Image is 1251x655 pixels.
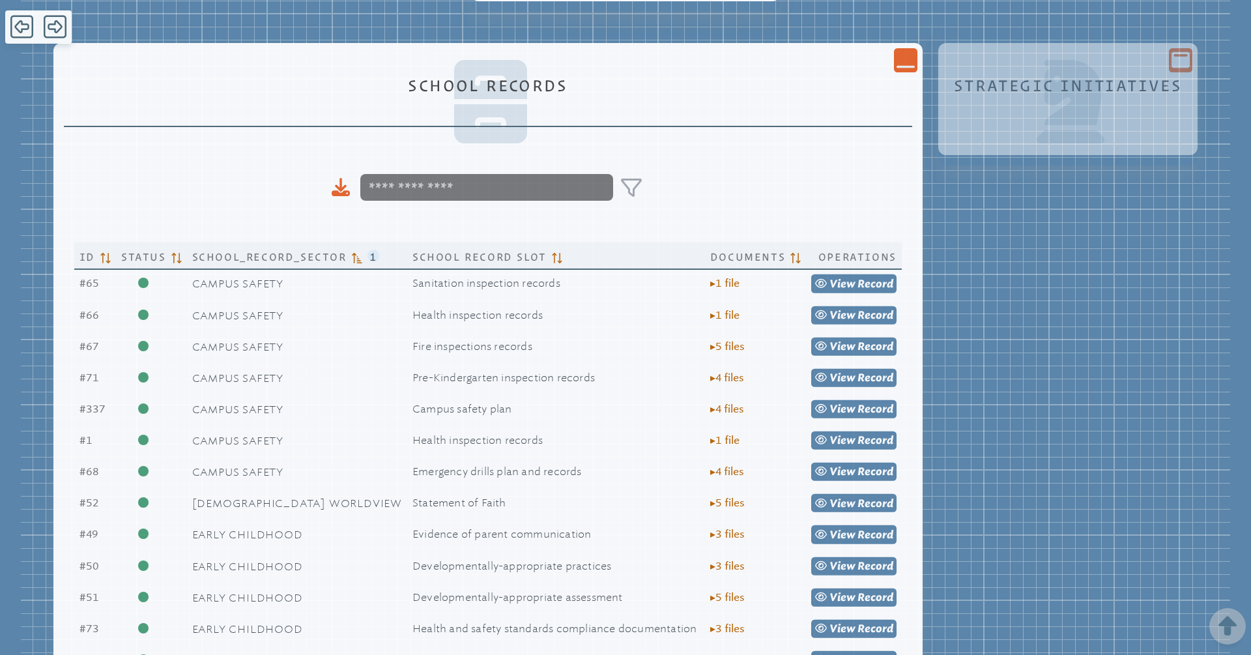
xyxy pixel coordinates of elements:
span: Record [857,309,893,321]
span: ▸ [710,592,715,604]
span: ▸ [710,372,715,384]
span: view [829,560,856,572]
span: ▸ [710,623,715,635]
span: 3 file s [710,529,745,540]
span: 4 file s [710,466,744,478]
a: view Record [811,337,897,355]
a: view Record [811,463,897,481]
span: view [829,591,856,604]
span: 1 file [710,310,740,321]
span: 73 [79,622,99,635]
span: Early Childhood [192,529,303,541]
span: Early Childhood [192,623,303,635]
span: Back [10,14,33,40]
span: School Record Slot [412,248,547,263]
span: Forward [44,14,66,40]
span: Documents [710,248,785,263]
span: Campus Safety [192,466,283,478]
span: Health inspection records [412,434,543,446]
span: view [829,277,856,289]
span: Campus Safety [192,341,283,353]
span: Status [121,248,166,263]
span: Record [857,403,893,415]
span: Campus Safety [192,435,283,447]
span: 337 [79,403,106,415]
span: Early Childhood [192,592,303,604]
span: Record [857,371,893,384]
span: Early Childhood [192,560,303,573]
span: view [829,340,856,353]
span: view [829,371,856,384]
button: Scroll Top [1217,611,1238,642]
span: view [829,528,856,540]
span: Campus Safety [192,278,283,290]
span: Record [857,340,893,353]
span: view [829,465,856,478]
span: 52 [79,497,99,509]
span: Developmentally-appropriate practices [412,560,611,572]
span: [DEMOGRAPHIC_DATA] Worldview [192,497,402,510]
div: Download to CSV [332,178,350,197]
span: 71 [79,371,99,384]
span: Operations [818,248,897,263]
span: 66 [79,309,99,321]
span: Record [857,434,893,446]
span: Developmentally-appropriate assessment [412,591,623,604]
a: view Record [811,431,897,450]
a: view Record [811,400,897,418]
span: 5 file s [710,497,745,509]
a: view Record [811,306,897,324]
a: view Record [811,274,897,293]
span: ▸ [710,497,715,509]
a: view Record [811,525,897,544]
span: School_Record_Sector [192,248,347,263]
span: Record [857,497,893,509]
span: 68 [79,465,99,478]
span: ▸ [710,466,715,478]
span: Statement of Faith [412,497,506,509]
span: 1 file [710,278,740,289]
span: Evidence of parent communication [412,528,591,540]
span: Sanitation inspection records [412,277,560,289]
span: ▸ [710,403,715,415]
span: Campus Safety [192,403,283,416]
span: ▸ [710,529,715,540]
span: 5 file s [710,592,745,604]
span: 1 file [710,435,740,446]
span: 51 [79,591,99,604]
a: view Record [811,557,897,575]
span: Record [857,560,893,572]
span: 1 [79,434,93,446]
span: Health and safety standards compliance documentation [412,622,697,635]
span: 4 file s [710,372,744,384]
span: Id [79,248,95,263]
span: 3 file s [710,560,745,572]
span: 49 [79,528,98,540]
span: Fire inspections records [412,340,532,353]
a: view Record [811,588,897,606]
span: 5 file s [710,341,745,353]
span: Health inspection records [412,309,543,321]
span: ▸ [710,310,715,321]
span: 4 file s [710,403,744,415]
span: view [829,309,856,321]
span: ▸ [710,278,715,289]
a: view Record [811,620,897,638]
h1: Strategic Initiatives [954,77,1182,95]
span: Record [857,591,893,604]
span: Record [857,622,893,635]
span: Record [857,277,893,289]
span: view [829,622,856,635]
span: Pre-Kindergarten inspection records [412,371,595,384]
span: 65 [79,277,99,289]
a: view Record [811,494,897,512]
span: Record [857,528,893,540]
h1: School Records [69,77,907,95]
span: ▸ [710,341,715,353]
span: Emergency drills plan and records [412,465,582,478]
span: 3 file s [710,623,745,635]
span: Record [857,465,893,478]
a: view Record [811,369,897,387]
span: ▸ [710,560,715,572]
span: view [829,434,856,446]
